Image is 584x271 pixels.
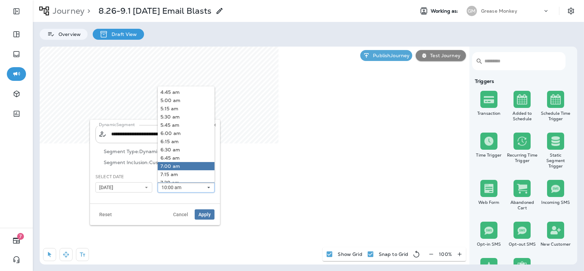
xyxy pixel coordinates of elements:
button: 10:00 am [158,182,215,193]
div: Transaction [473,111,504,116]
div: Opt-out SMS [507,242,538,247]
button: PublishJourney [360,50,412,61]
p: Segment Type: Dynamic [104,149,215,154]
div: Web Form [473,200,504,205]
div: Added to Schedule [507,111,538,122]
p: Grease Monkey [481,8,517,14]
button: Cancel [169,209,192,220]
a: 5:15 am [158,104,215,113]
p: Publish Journey [370,53,410,58]
span: 7 [17,233,24,240]
a: 6:00 am [158,129,215,137]
p: Draft View [108,32,137,37]
div: New Customer [540,242,571,247]
span: Working as: [431,8,460,14]
div: Schedule Time Trigger [540,111,571,122]
span: [DATE] [99,185,116,190]
a: 6:15 am [158,137,215,146]
p: 100 % [439,251,452,257]
button: [DATE] [95,182,152,193]
a: 4:45 am [158,88,215,96]
div: Incoming SMS [540,200,571,205]
button: Settings [565,5,577,17]
p: Test Journey [427,53,460,58]
p: Snap to Grid [379,251,408,257]
a: 6:45 am [158,154,215,162]
a: 5:30 am [158,113,215,121]
p: Segment Inclusion: Customer Only [104,160,215,165]
div: Recurring Time Trigger [507,152,538,163]
div: Static Segment Trigger [540,152,571,169]
div: Abandoned Cart [507,200,538,211]
div: Triggers [472,78,572,84]
div: GM [467,6,477,16]
a: 5:00 am [158,96,215,104]
a: 6:30 am [158,146,215,154]
div: Time Trigger [473,152,504,158]
p: > [85,6,90,16]
span: Apply [198,212,211,217]
button: Apply [195,209,215,220]
span: Reset [99,212,112,217]
button: Expand Sidebar [7,4,26,18]
a: 5:45 am [158,121,215,129]
div: 8.26-9.1 Labor Day Email Blasts [99,6,211,16]
p: Overview [55,32,81,37]
button: Reset [95,209,116,220]
button: Test Journey [416,50,466,61]
div: Opt-in SMS [473,242,504,247]
button: 7 [7,234,26,247]
span: 10:00 am [161,185,184,190]
p: 8.26-9.1 [DATE] Email Blasts [99,6,211,16]
a: 7:30 am [158,178,215,187]
a: 7:00 am [158,162,215,170]
a: 7:15 am [158,170,215,178]
span: Cancel [173,212,188,217]
p: Dynamic Segment [99,122,135,127]
p: Journey [50,6,85,16]
label: Select Date [95,174,124,180]
p: Show Grid [338,251,362,257]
